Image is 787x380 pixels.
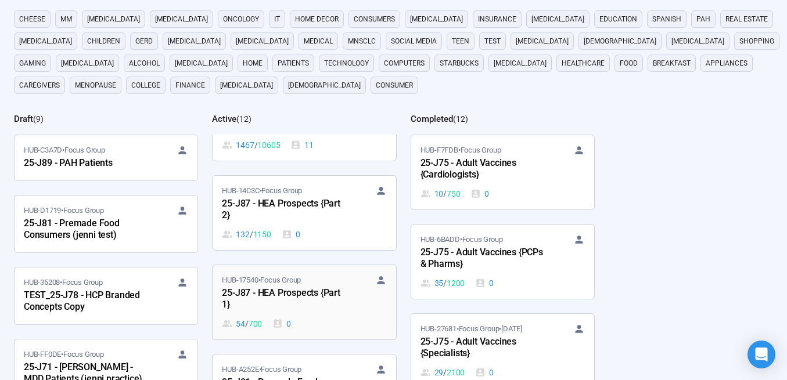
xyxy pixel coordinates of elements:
div: 132 [222,228,271,241]
div: 0 [282,228,300,241]
span: shopping [739,35,774,47]
div: 11 [290,139,314,151]
div: 35 [421,277,465,289]
span: college [131,79,160,91]
a: HUB-6BADD•Focus Group25-J75 - Adult Vaccines {PCPs & Pharms}35 / 12000 [411,225,594,299]
span: Test [484,35,501,47]
span: Teen [452,35,469,47]
span: HUB-D1719 • Focus Group [24,205,104,216]
span: mnsclc [348,35,376,47]
span: / [443,277,447,289]
span: gaming [19,57,46,69]
span: HUB-F7FDB • Focus Group [421,144,501,156]
span: MM [60,13,72,25]
span: HUB-A252E • Focus Group [222,364,301,375]
span: [DEMOGRAPHIC_DATA] [288,79,361,91]
span: PAH [696,13,710,25]
div: TEST_25-J78 - HCP Branded Concepts Copy [24,288,152,315]
div: 25-J81 - Premade Food Consumers (jenni test) [24,216,152,243]
time: [DATE] [501,324,522,333]
span: [MEDICAL_DATA] [516,35,569,47]
span: [MEDICAL_DATA] [494,57,547,69]
span: / [254,139,258,151]
span: 700 [249,317,262,330]
span: [MEDICAL_DATA] [220,79,273,91]
span: / [250,228,253,241]
div: 0 [475,366,494,379]
span: HUB-14C3C • Focus Group [222,185,302,197]
span: consumer [376,79,413,91]
h2: Completed [411,114,453,124]
span: technology [324,57,369,69]
span: 2100 [447,366,465,379]
span: [MEDICAL_DATA] [175,57,228,69]
span: healthcare [562,57,605,69]
div: 25-J87 - HEA Prospects {Part 1} [222,286,350,313]
span: [MEDICAL_DATA] [155,13,208,25]
div: 10 [421,187,461,200]
span: [MEDICAL_DATA] [671,35,724,47]
span: HUB-6BADD • Focus Group [421,234,503,245]
span: 1200 [447,277,465,289]
div: 29 [421,366,465,379]
span: Insurance [478,13,516,25]
span: / [443,366,447,379]
a: HUB-C3A7D•Focus Group25-J89 - PAH Patients [15,135,197,180]
div: 1467 [222,139,280,151]
span: ( 12 ) [453,114,468,124]
a: HUB-D1719•Focus Group25-J81 - Premade Food Consumers (jenni test) [15,196,197,252]
span: [DEMOGRAPHIC_DATA] [584,35,656,47]
div: Open Intercom Messenger [748,341,775,368]
div: 25-J75 - Adult Vaccines {PCPs & Pharms} [421,245,548,272]
span: [MEDICAL_DATA] [168,35,221,47]
span: it [274,13,280,25]
div: 54 [222,317,262,330]
span: [MEDICAL_DATA] [410,13,463,25]
span: / [443,187,447,200]
span: cheese [19,13,45,25]
div: 0 [470,187,489,200]
a: HUB-F7FDB•Focus Group25-J75 - Adult Vaccines {Cardiologists}10 / 7500 [411,135,594,209]
a: HUB-17540•Focus Group25-J87 - HEA Prospects {Part 1}54 / 7000 [213,265,396,339]
span: 750 [447,187,460,200]
h2: Draft [14,114,33,124]
span: ( 9 ) [33,114,44,124]
span: [MEDICAL_DATA] [19,35,72,47]
span: [MEDICAL_DATA] [236,35,289,47]
span: [MEDICAL_DATA] [61,57,114,69]
span: / [245,317,249,330]
span: medical [304,35,333,47]
span: HUB-17540 • Focus Group [222,274,301,286]
div: 25-J75 - Adult Vaccines {Specialists} [421,335,548,361]
span: starbucks [440,57,479,69]
div: 25-J75 - Adult Vaccines {Cardiologists} [421,156,548,183]
span: ( 12 ) [236,114,251,124]
span: Patients [278,57,309,69]
div: 0 [475,277,494,289]
div: 25-J89 - PAH Patients [24,156,152,171]
span: social media [391,35,437,47]
span: 1150 [253,228,271,241]
span: HUB-27681 • Focus Group • [421,323,522,335]
span: breakfast [653,57,691,69]
span: oncology [223,13,259,25]
span: alcohol [129,57,160,69]
span: Spanish [652,13,681,25]
span: HUB-35208 • Focus Group [24,277,103,288]
span: HUB-C3A7D • Focus Group [24,144,105,156]
span: home decor [295,13,339,25]
span: [MEDICAL_DATA] [87,13,140,25]
span: [MEDICAL_DATA] [531,13,584,25]
span: caregivers [19,79,60,91]
span: Food [620,57,638,69]
div: 0 [272,317,291,330]
span: appliances [706,57,748,69]
a: HUB-14C3C•Focus Group25-J87 - HEA Prospects {Part 2}132 / 11500 [213,176,396,250]
span: consumers [354,13,395,25]
span: finance [175,79,205,91]
span: GERD [135,35,153,47]
div: 25-J87 - HEA Prospects {Part 2} [222,197,350,223]
span: children [87,35,120,47]
a: HUB-35208•Focus GroupTEST_25-J78 - HCP Branded Concepts Copy [15,267,197,324]
span: menopause [75,79,116,91]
